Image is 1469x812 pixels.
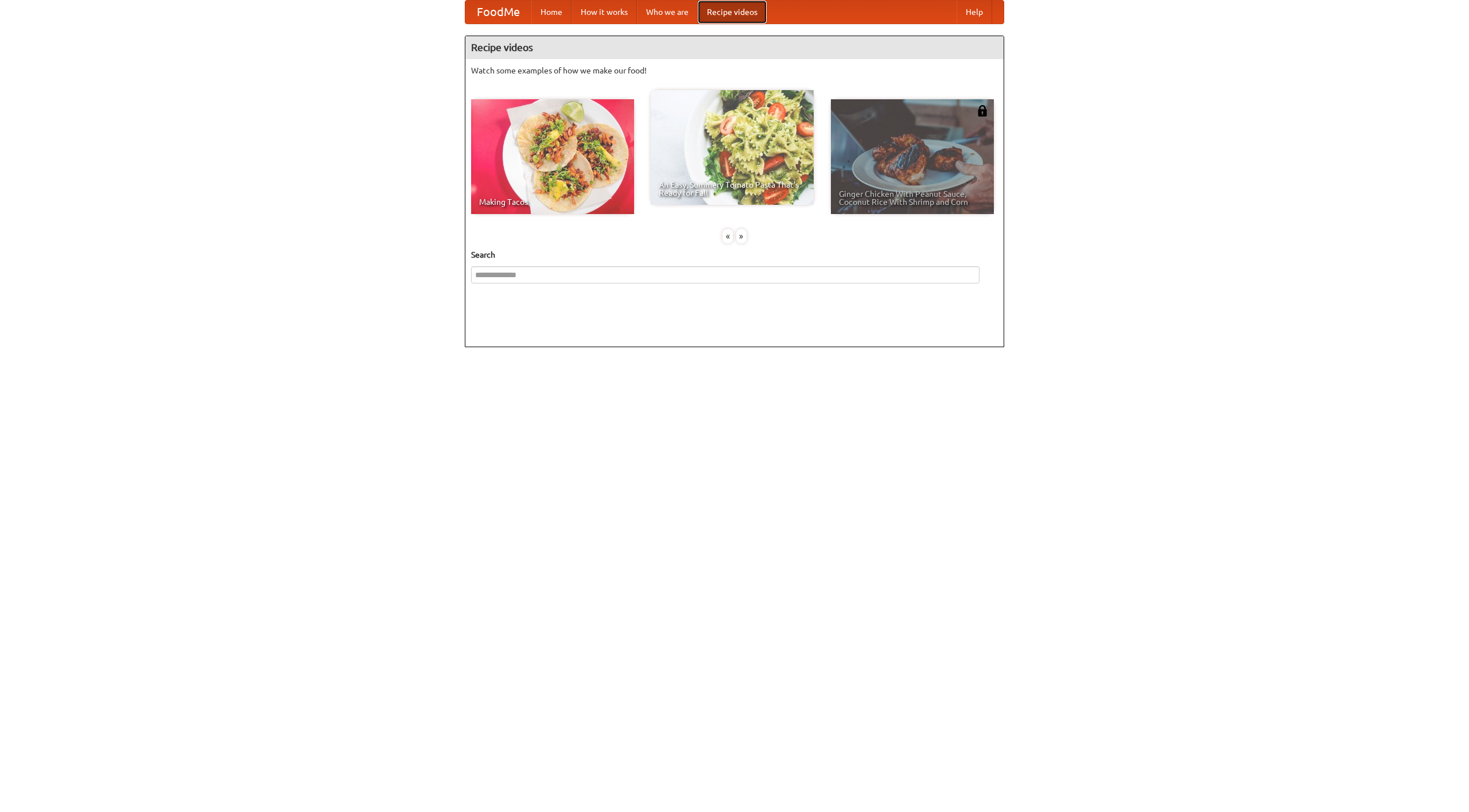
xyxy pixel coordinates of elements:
a: FoodMe [465,1,531,24]
a: Recipe videos [698,1,767,24]
img: 483408.png [977,105,988,116]
h5: Search [471,249,998,261]
a: Help [957,1,992,24]
span: An Easy, Summery Tomato Pasta That's Ready for Fall [659,181,806,197]
div: » [736,229,747,243]
span: Making Tacos [479,198,626,206]
a: Home [531,1,572,24]
a: Making Tacos [471,99,634,214]
div: « [722,229,733,243]
p: Watch some examples of how we make our food! [471,65,998,76]
a: How it works [572,1,637,24]
h4: Recipe videos [465,36,1004,59]
a: An Easy, Summery Tomato Pasta That's Ready for Fall [651,90,814,205]
a: Who we are [637,1,698,24]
